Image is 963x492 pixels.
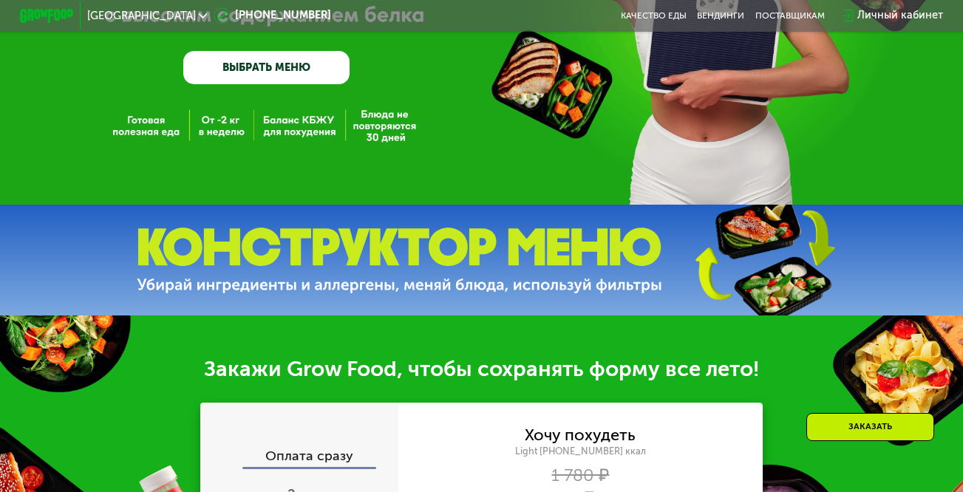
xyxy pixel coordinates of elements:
div: Заказать [806,413,934,441]
div: Хочу похудеть [525,428,636,443]
a: Качество еды [621,10,687,21]
a: ВЫБРАТЬ МЕНЮ [183,51,350,84]
span: [GEOGRAPHIC_DATA] [87,10,196,21]
div: Личный кабинет [857,7,943,24]
div: 1 780 ₽ [398,468,762,482]
div: Оплата сразу [202,449,398,467]
a: [PHONE_NUMBER] [214,7,331,24]
a: Вендинги [697,10,744,21]
div: Light [PHONE_NUMBER] ккал [398,445,762,457]
div: поставщикам [755,10,825,21]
